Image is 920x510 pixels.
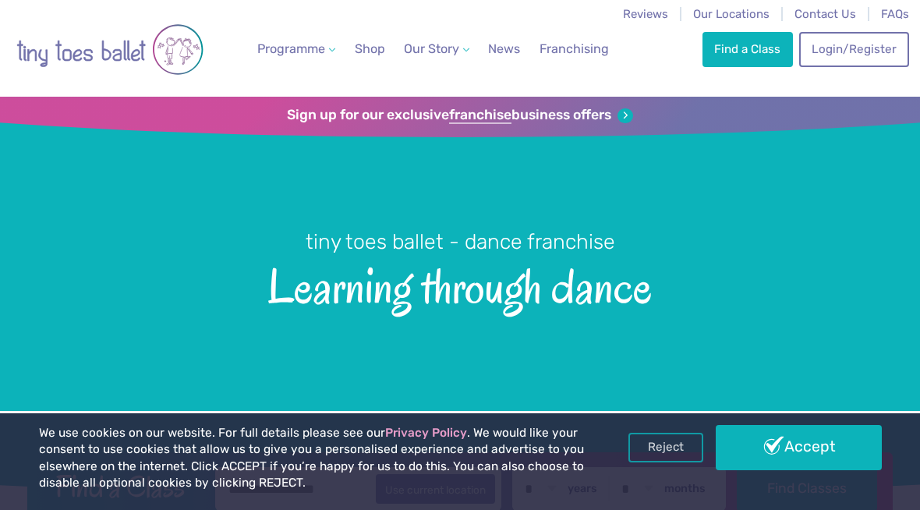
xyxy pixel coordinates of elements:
img: tiny toes ballet [16,10,203,89]
a: Programme [251,34,341,65]
span: Learning through dance [25,256,895,313]
span: Programme [257,41,325,56]
a: Reviews [623,7,668,21]
a: Reject [628,433,703,462]
a: Find a Class [702,32,793,66]
a: Contact Us [794,7,856,21]
a: Our Story [398,34,476,65]
span: Franchising [540,41,609,56]
a: Login/Register [799,32,908,66]
a: Accept [716,425,881,470]
a: Privacy Policy [385,426,467,440]
small: tiny toes ballet - dance franchise [306,229,615,254]
span: Our Story [404,41,459,56]
a: Our Locations [693,7,770,21]
a: Sign up for our exclusivefranchisebusiness offers [287,107,632,124]
strong: franchise [449,107,511,124]
a: News [482,34,526,65]
span: Shop [355,41,385,56]
a: FAQs [881,7,909,21]
p: We use cookies on our website. For full details please see our . We would like your consent to us... [39,425,587,492]
a: Shop [349,34,391,65]
a: Franchising [533,34,615,65]
span: News [488,41,520,56]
